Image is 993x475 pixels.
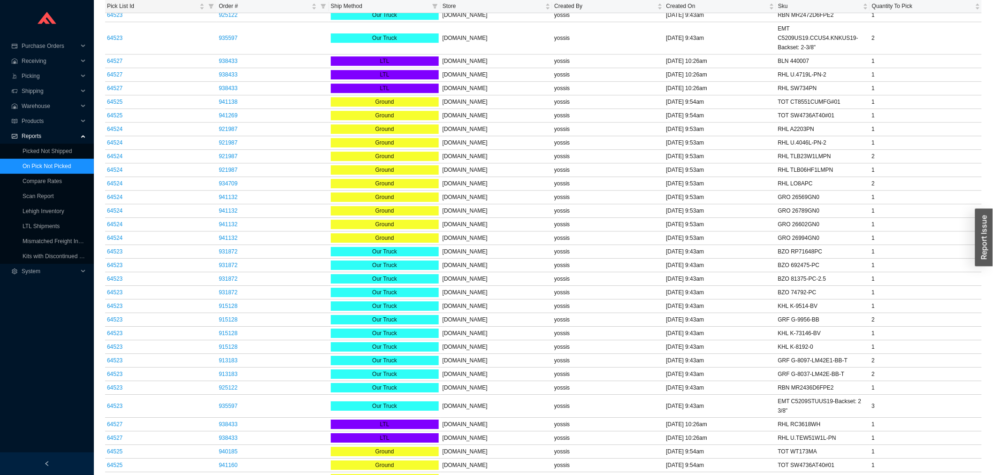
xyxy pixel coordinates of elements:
[552,8,664,22] td: yossis
[776,191,870,204] td: GRO 26569GN0
[107,421,122,428] a: 64527
[664,431,776,445] td: [DATE] 10:26am
[331,179,439,188] div: Ground
[219,316,237,323] a: 915128
[331,84,439,93] div: LTL
[219,262,237,268] a: 931872
[552,177,664,191] td: yossis
[331,288,439,297] div: Our Truck
[870,68,982,82] td: 1
[552,136,664,150] td: yossis
[441,191,552,204] td: [DOMAIN_NAME]
[11,133,18,139] span: fund
[776,123,870,136] td: RHL A2203PN
[664,218,776,231] td: [DATE] 9:53am
[776,218,870,231] td: GRO 26602GN0
[441,136,552,150] td: [DOMAIN_NAME]
[870,109,982,123] td: 1
[870,191,982,204] td: 1
[664,54,776,68] td: [DATE] 10:26am
[219,403,237,409] a: 935597
[870,445,982,459] td: 1
[664,381,776,395] td: [DATE] 9:43am
[776,259,870,272] td: BZO 692475-PC
[664,299,776,313] td: [DATE] 9:43am
[552,82,664,95] td: yossis
[872,2,973,11] span: Quantity To Pick
[664,245,776,259] td: [DATE] 9:43am
[219,448,237,455] a: 940185
[331,447,439,456] div: Ground
[664,418,776,431] td: [DATE] 10:26am
[107,344,122,350] a: 64523
[664,163,776,177] td: [DATE] 9:53am
[107,384,122,391] a: 64523
[441,313,552,327] td: [DOMAIN_NAME]
[552,299,664,313] td: yossis
[776,136,870,150] td: RHL U.4046L-PN-2
[44,461,50,467] span: left
[107,99,122,105] a: 64525
[664,259,776,272] td: [DATE] 9:43am
[441,177,552,191] td: [DOMAIN_NAME]
[22,38,78,54] span: Purchase Orders
[776,459,870,472] td: TOT SW4736AT40#01
[552,445,664,459] td: yossis
[219,2,309,11] span: Order #
[107,221,122,228] a: 64524
[22,99,78,114] span: Warehouse
[664,82,776,95] td: [DATE] 10:26am
[219,35,237,41] a: 935597
[219,289,237,296] a: 931872
[107,371,122,377] a: 64523
[664,395,776,418] td: [DATE] 9:43am
[331,260,439,270] div: Our Truck
[331,56,439,66] div: LTL
[23,253,92,260] a: Kits with Discontinued Parts
[107,139,122,146] a: 64524
[107,167,122,173] a: 64524
[331,460,439,470] div: Ground
[107,316,122,323] a: 64523
[870,286,982,299] td: 1
[107,448,122,455] a: 64525
[331,301,439,311] div: Our Truck
[441,368,552,381] td: [DOMAIN_NAME]
[776,395,870,418] td: EMT C5209STUUS19-Backset: 2 3/8"
[331,420,439,429] div: LTL
[321,4,326,9] span: filter
[552,204,664,218] td: yossis
[107,248,122,255] a: 64523
[331,356,439,365] div: Our Truck
[870,82,982,95] td: 1
[441,354,552,368] td: [DOMAIN_NAME]
[870,245,982,259] td: 1
[219,85,237,92] a: 938433
[331,152,439,161] div: Ground
[552,381,664,395] td: yossis
[22,264,78,279] span: System
[219,112,237,119] a: 941269
[776,177,870,191] td: RHL LO8APC
[23,238,94,245] a: Mismatched Freight Invoices
[664,204,776,218] td: [DATE] 9:53am
[552,109,664,123] td: yossis
[441,299,552,313] td: [DOMAIN_NAME]
[552,368,664,381] td: yossis
[331,2,428,11] span: Ship Method
[552,286,664,299] td: yossis
[664,123,776,136] td: [DATE] 9:53am
[331,70,439,79] div: LTL
[107,85,122,92] a: 64527
[331,383,439,392] div: Our Truck
[107,235,122,241] a: 64524
[776,299,870,313] td: KHL K-9514-BV
[331,401,439,411] div: Our Truck
[776,204,870,218] td: GRO 26789GN0
[776,340,870,354] td: KHL K-8192-0
[23,148,72,154] a: Picked Not Shipped
[778,2,861,11] span: Sku
[23,223,60,230] a: LTL Shipments
[776,381,870,395] td: RBN MR2436D6FPE2
[107,289,122,296] a: 64523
